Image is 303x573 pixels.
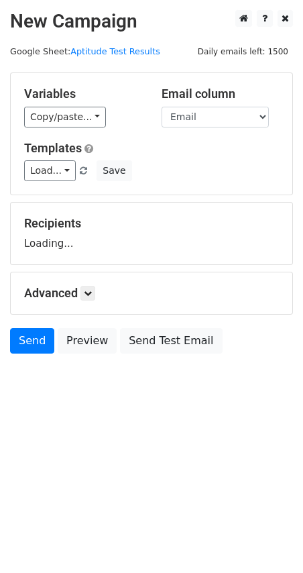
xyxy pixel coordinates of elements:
[193,44,293,59] span: Daily emails left: 1500
[10,328,54,354] a: Send
[24,216,279,231] h5: Recipients
[24,87,141,101] h5: Variables
[70,46,160,56] a: Aptitude Test Results
[24,216,279,251] div: Loading...
[97,160,131,181] button: Save
[24,141,82,155] a: Templates
[24,107,106,127] a: Copy/paste...
[10,46,160,56] small: Google Sheet:
[193,46,293,56] a: Daily emails left: 1500
[24,160,76,181] a: Load...
[120,328,222,354] a: Send Test Email
[58,328,117,354] a: Preview
[24,286,279,301] h5: Advanced
[162,87,279,101] h5: Email column
[10,10,293,33] h2: New Campaign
